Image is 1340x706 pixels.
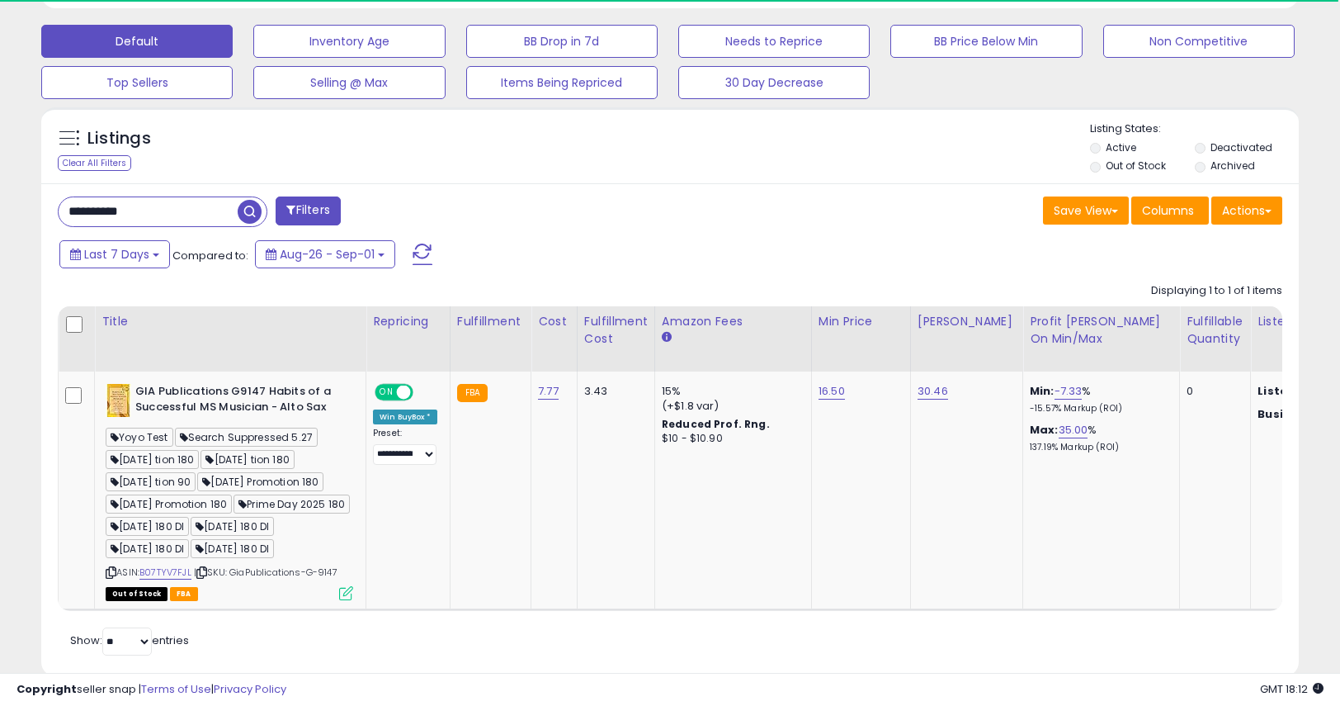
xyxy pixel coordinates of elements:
div: [PERSON_NAME] [918,313,1016,330]
span: [DATE] tion 90 [106,472,196,491]
a: B07TYV7FJL [139,566,191,580]
div: Fulfillment [457,313,524,330]
button: BB Drop in 7d [466,25,658,58]
span: Last 7 Days [84,246,149,263]
span: FBA [170,587,198,601]
p: -15.57% Markup (ROI) [1030,403,1167,415]
b: Max: [1030,422,1059,438]
div: 0 [1187,384,1238,399]
div: Title [101,313,359,330]
button: Actions [1211,197,1282,225]
div: $10 - $10.90 [662,432,799,446]
button: Default [41,25,233,58]
h5: Listings [87,127,151,150]
label: Archived [1210,159,1255,173]
span: [DATE] Promotion 180 [106,495,232,514]
span: [DATE] 180 DI [191,517,274,536]
div: Win BuyBox * [373,410,437,424]
button: Columns [1131,197,1209,225]
div: Profit [PERSON_NAME] on Min/Max [1030,313,1172,348]
div: Amazon Fees [662,313,804,330]
button: Items Being Repriced [466,66,658,99]
a: -7.33 [1055,383,1083,400]
button: Non Competitive [1103,25,1295,58]
div: ASIN: [106,384,353,599]
a: Privacy Policy [214,681,286,697]
p: Listing States: [1090,121,1299,137]
p: 137.19% Markup (ROI) [1030,442,1167,453]
div: 15% [662,384,799,399]
a: 16.50 [819,383,845,400]
div: Min Price [819,313,904,330]
b: Reduced Prof. Rng. [662,417,770,431]
strong: Copyright [17,681,77,697]
button: Aug-26 - Sep-01 [255,240,395,268]
b: GIA Publications G9147 Habits of a Successful MS Musician - Alto Sax [135,384,336,419]
div: Displaying 1 to 1 of 1 items [1151,283,1282,299]
div: % [1030,423,1167,453]
span: Search Suppressed 5.27 [175,428,318,447]
span: Aug-26 - Sep-01 [280,246,375,263]
span: [DATE] 180 DI [106,539,189,558]
b: Listed Price: [1257,383,1333,399]
span: [DATE] 180 DI [106,517,189,536]
a: Terms of Use [141,681,211,697]
button: Selling @ Max [253,66,445,99]
div: Cost [538,313,570,330]
span: Compared to: [172,248,248,263]
label: Active [1106,140,1136,154]
span: [DATE] Promotion 180 [197,472,323,491]
button: Last 7 Days [59,240,170,268]
span: All listings that are currently out of stock and unavailable for purchase on Amazon [106,587,167,601]
div: Fulfillment Cost [584,313,648,348]
div: 3.43 [584,384,642,399]
small: Amazon Fees. [662,330,672,345]
span: OFF [411,386,437,400]
button: 30 Day Decrease [678,66,870,99]
div: Repricing [373,313,443,330]
span: Yoyo Test [106,428,173,447]
label: Out of Stock [1106,159,1166,173]
button: Save View [1043,197,1129,225]
button: Needs to Reprice [678,25,870,58]
div: seller snap | | [17,682,286,698]
th: The percentage added to the cost of goods (COGS) that forms the calculator for Min & Max prices. [1023,306,1180,372]
button: Inventory Age [253,25,445,58]
span: [DATE] tion 180 [201,450,294,469]
a: 35.00 [1059,422,1088,438]
div: % [1030,384,1167,415]
span: Prime Day 2025 180 [234,495,350,514]
span: [DATE] tion 180 [106,450,199,469]
label: Deactivated [1210,140,1272,154]
div: Preset: [373,428,437,465]
span: [DATE] 180 DI [191,539,274,558]
span: | SKU: GiaPublications-G-9147 [194,566,337,579]
span: 2025-09-9 18:12 GMT [1260,681,1323,697]
button: Filters [276,197,340,225]
div: Fulfillable Quantity [1187,313,1243,348]
a: 30.46 [918,383,948,400]
div: Clear All Filters [58,155,131,171]
b: Min: [1030,383,1055,399]
div: (+$1.8 var) [662,399,799,414]
button: Top Sellers [41,66,233,99]
img: 51cuO8YmorL._SL40_.jpg [106,384,131,417]
a: 7.77 [538,383,559,400]
small: FBA [457,384,488,402]
span: Columns [1142,202,1194,219]
span: Show: entries [70,633,189,648]
span: ON [376,386,397,400]
button: BB Price Below Min [890,25,1082,58]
